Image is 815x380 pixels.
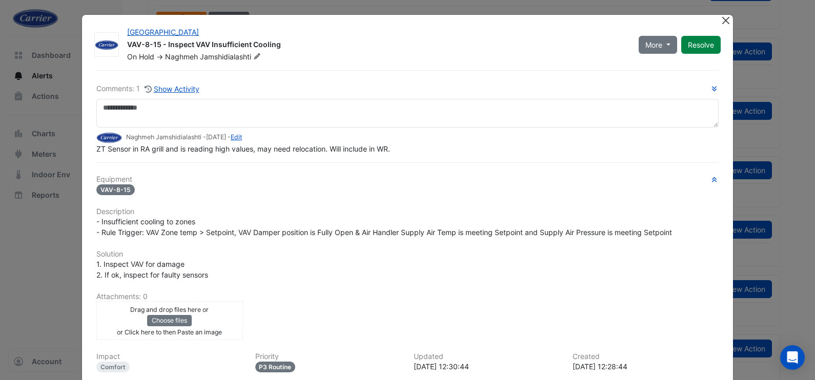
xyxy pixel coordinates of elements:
h6: Created [573,352,719,361]
button: Show Activity [144,83,200,95]
h6: Updated [414,352,560,361]
img: Carrier [95,40,118,50]
img: Carrier [96,132,122,143]
div: Comments: 1 [96,83,200,95]
span: VAV-8-15 [96,184,135,195]
span: ZT Sensor in RA grill and is reading high values, may need relocation. Will include in WR. [96,144,390,153]
h6: Priority [255,352,402,361]
a: [GEOGRAPHIC_DATA] [127,28,199,36]
div: P3 Routine [255,362,296,372]
div: [DATE] 12:28:44 [573,361,719,372]
small: or Click here to then Paste an image [117,328,222,336]
span: On Hold [127,52,154,61]
span: 2025-08-06 12:30:35 [206,133,226,141]
h6: Description [96,207,719,216]
small: Drag and drop files here or [130,306,209,313]
button: Choose files [147,315,192,326]
h6: Solution [96,250,719,259]
button: More [639,36,677,54]
div: Open Intercom Messenger [780,345,805,370]
button: Close [720,15,731,26]
h6: Attachments: 0 [96,292,719,301]
h6: Impact [96,352,243,361]
button: Resolve [681,36,721,54]
span: - Insufficient cooling to zones - Rule Trigger: VAV Zone temp > Setpoint, VAV Damper position is ... [96,217,672,237]
div: [DATE] 12:30:44 [414,361,560,372]
span: Jamshidialashti [200,52,263,62]
div: VAV-8-15 - Inspect VAV Insufficient Cooling [127,39,626,52]
span: Naghmeh [165,52,198,61]
div: Comfort [96,362,130,372]
a: Edit [231,133,242,141]
span: 1. Inspect VAV for damage 2. If ok, inspect for faulty sensors [96,260,208,279]
small: Naghmeh Jamshidialashti - - [126,133,242,142]
h6: Equipment [96,175,719,184]
span: -> [156,52,163,61]
span: More [645,39,662,50]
